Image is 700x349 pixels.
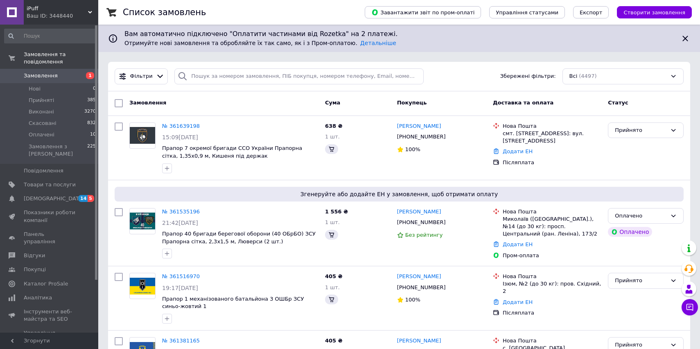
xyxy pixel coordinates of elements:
[579,73,596,79] span: (4497)
[405,146,420,152] span: 100%
[615,126,667,135] div: Прийнято
[395,217,447,228] div: [PHONE_NUMBER]
[609,9,692,15] a: Створити замовлення
[24,72,58,79] span: Замовлення
[24,266,46,273] span: Покупці
[24,51,98,66] span: Замовлення та повідомлення
[325,273,343,279] span: 405 ₴
[397,208,441,216] a: [PERSON_NAME]
[503,241,533,247] a: Додати ЕН
[129,122,156,149] a: Фото товару
[325,134,340,140] span: 1 шт.
[24,181,76,188] span: Товари та послуги
[129,100,166,106] span: Замовлення
[489,6,565,18] button: Управління статусами
[78,195,88,202] span: 14
[496,9,558,16] span: Управління статусами
[325,284,340,290] span: 1 шт.
[360,40,396,46] a: Детальніше
[24,280,68,288] span: Каталог ProSale
[503,280,601,295] div: Ізюм, №2 (до 30 кг): пров. Східний, 2
[503,273,601,280] div: Нова Пошта
[162,285,198,291] span: 19:17[DATE]
[573,6,609,18] button: Експорт
[503,130,601,145] div: смт. [STREET_ADDRESS]: вул. [STREET_ADDRESS]
[503,148,533,154] a: Додати ЕН
[87,120,96,127] span: 832
[162,231,316,245] a: Прапор 40 бригади берегової оборони (40 ОБрБО) ЗСУ Прапорна сітка, 2,3х1,5 м, Люверси (2 шт.)
[623,9,685,16] span: Створити замовлення
[162,123,200,129] a: № 361639198
[130,278,155,295] img: Фото товару
[608,227,652,237] div: Оплачено
[503,337,601,344] div: Нова Пошта
[29,120,56,127] span: Скасовані
[503,159,601,166] div: Післяплата
[608,100,628,106] span: Статус
[29,97,54,104] span: Прийняті
[124,40,396,46] span: Отримуйте нові замовлення та обробляйте їх так само, як і з Пром-оплатою.
[365,6,481,18] button: Завантажити звіт по пром-оплаті
[87,143,96,158] span: 225
[162,145,302,159] a: Прапор 7 окремої бригади ССО України Прапорна сітка, 1,35х0,9 м, Кишеня під держак
[174,68,424,84] input: Пошук за номером замовлення, ПІБ покупця, номером телефону, Email, номером накладної
[24,329,76,344] span: Управління сайтом
[615,212,667,220] div: Оплачено
[129,208,156,234] a: Фото товару
[162,338,200,344] a: № 361381165
[86,72,94,79] span: 1
[395,131,447,142] div: [PHONE_NUMBER]
[84,108,96,116] span: 3270
[503,208,601,215] div: Нова Пошта
[325,208,348,215] span: 1 556 ₴
[682,299,698,315] button: Чат з покупцем
[29,143,87,158] span: Замовлення з [PERSON_NAME]
[503,122,601,130] div: Нова Пошта
[123,7,206,17] h1: Список замовлень
[325,338,343,344] span: 405 ₴
[124,29,674,39] span: Вам автоматично підключено "Оплатити частинами від Rozetka" на 2 платежі.
[162,273,200,279] a: № 361516970
[395,282,447,293] div: [PHONE_NUMBER]
[29,131,54,138] span: Оплачені
[405,297,420,303] span: 100%
[24,195,84,202] span: [DEMOGRAPHIC_DATA]
[93,85,96,93] span: 0
[397,100,427,106] span: Покупець
[129,273,156,299] a: Фото товару
[325,123,343,129] span: 638 ₴
[397,337,441,345] a: [PERSON_NAME]
[118,190,680,198] span: Згенеруйте або додайте ЕН у замовлення, щоб отримати оплату
[24,252,45,259] span: Відгуки
[130,213,155,229] img: Фото товару
[24,308,76,323] span: Інструменти веб-майстра та SEO
[580,9,603,16] span: Експорт
[4,29,97,43] input: Пошук
[503,309,601,317] div: Післяплата
[162,134,198,141] span: 15:09[DATE]
[162,220,198,226] span: 21:42[DATE]
[503,215,601,238] div: Миколаїв ([GEOGRAPHIC_DATA].), №14 (до 30 кг): просп. Центральний (ран. Леніна), 173/2
[24,209,76,224] span: Показники роботи компанії
[29,108,54,116] span: Виконані
[371,9,474,16] span: Завантажити звіт по пром-оплаті
[87,97,96,104] span: 385
[27,12,98,20] div: Ваш ID: 3448440
[405,232,443,238] span: Без рейтингу
[325,219,340,225] span: 1 шт.
[162,208,200,215] a: № 361535196
[29,85,41,93] span: Нові
[24,167,63,174] span: Повідомлення
[162,296,304,310] a: Прапор 1 механізованого батальйона 3 ОШБр ЗСУ синьо-жовтий 1
[24,294,52,301] span: Аналітика
[617,6,692,18] button: Створити замовлення
[500,73,556,80] span: Збережені фільтри:
[615,276,667,285] div: Прийнято
[493,100,553,106] span: Доставка та оплата
[27,5,88,12] span: iPuff
[325,100,340,106] span: Cума
[569,73,578,80] span: Всі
